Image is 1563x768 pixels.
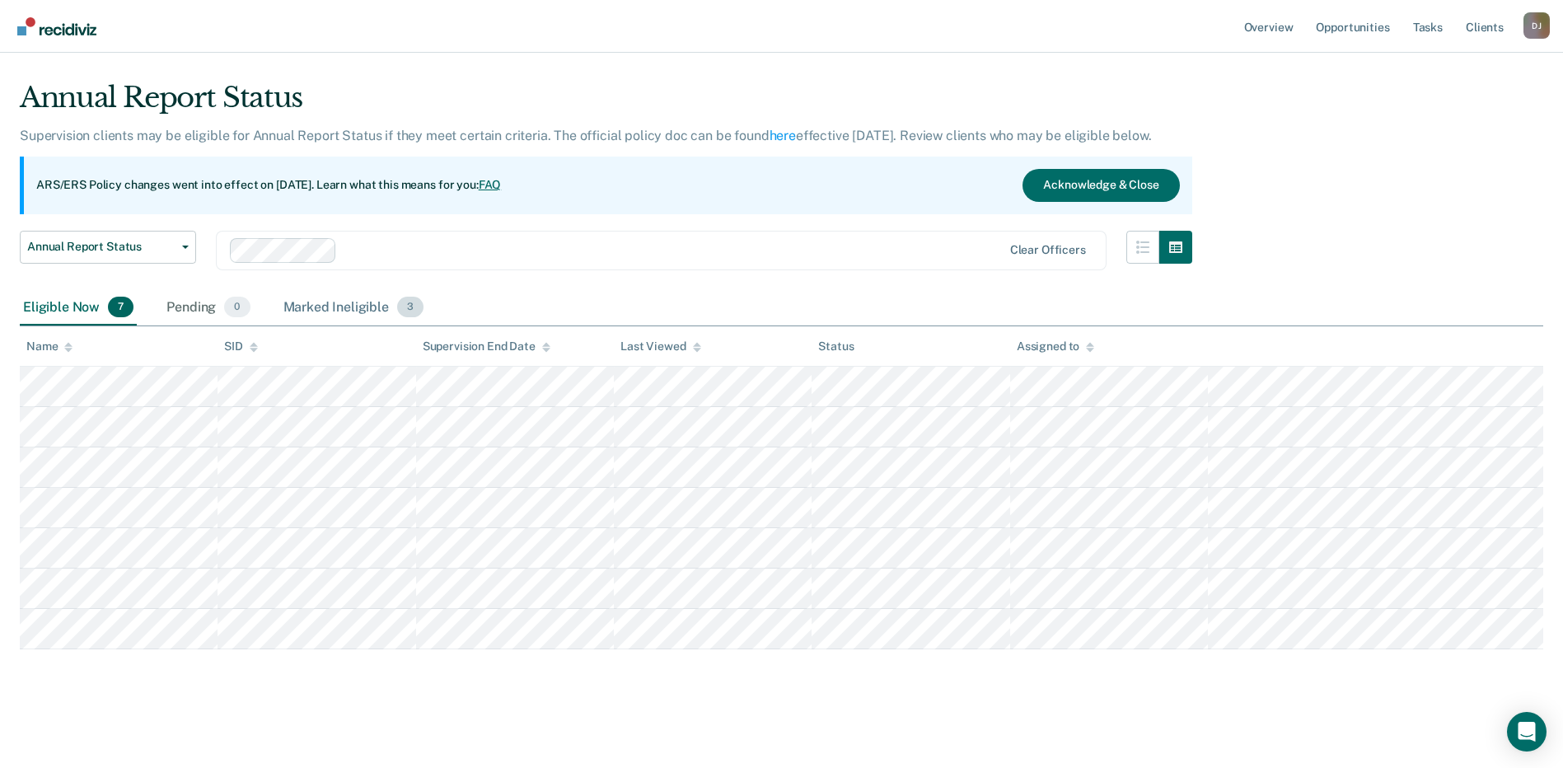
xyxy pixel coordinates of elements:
[36,177,501,194] p: ARS/ERS Policy changes went into effect on [DATE]. Learn what this means for you:
[26,340,73,354] div: Name
[1523,12,1550,39] button: Profile dropdown button
[1023,169,1179,202] button: Acknowledge & Close
[20,231,196,264] button: Annual Report Status
[479,178,502,191] a: FAQ
[620,340,700,354] div: Last Viewed
[108,297,133,318] span: 7
[770,128,796,143] a: here
[20,81,1192,128] div: Annual Report Status
[224,340,258,354] div: SID
[27,240,175,254] span: Annual Report Status
[20,290,137,326] div: Eligible Now7
[224,297,250,318] span: 0
[280,290,428,326] div: Marked Ineligible3
[397,297,424,318] span: 3
[1010,243,1086,257] div: Clear officers
[17,17,96,35] img: Recidiviz
[20,128,1151,143] p: Supervision clients may be eligible for Annual Report Status if they meet certain criteria. The o...
[1523,12,1550,39] div: D J
[1017,340,1094,354] div: Assigned to
[423,340,550,354] div: Supervision End Date
[163,290,253,326] div: Pending0
[1507,712,1547,752] div: Open Intercom Messenger
[818,340,854,354] div: Status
